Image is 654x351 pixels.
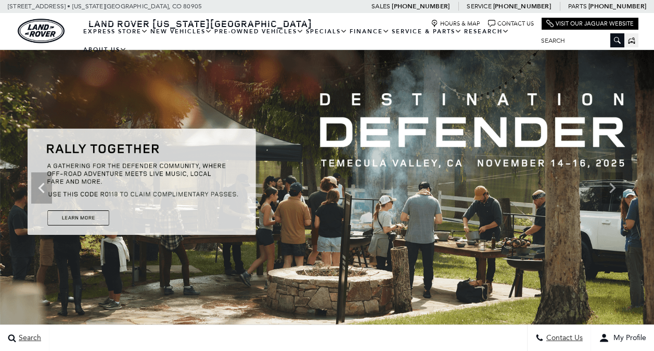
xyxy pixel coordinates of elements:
[349,22,391,41] a: Finance
[213,22,305,41] a: Pre-Owned Vehicles
[371,3,390,10] span: Sales
[82,41,128,59] a: About Us
[305,22,349,41] a: Specials
[18,19,65,43] img: Land Rover
[546,20,634,28] a: Visit Our Jaguar Website
[568,3,587,10] span: Parts
[533,34,624,47] input: Search
[82,22,149,41] a: EXPRESS STORE
[588,2,646,10] a: [PHONE_NUMBER]
[8,3,202,10] a: [STREET_ADDRESS] • [US_STATE][GEOGRAPHIC_DATA], CO 80905
[149,22,213,41] a: New Vehicles
[431,20,480,28] a: Hours & Map
[609,334,646,343] span: My Profile
[88,17,312,30] span: Land Rover [US_STATE][GEOGRAPHIC_DATA]
[82,17,318,30] a: Land Rover [US_STATE][GEOGRAPHIC_DATA]
[391,22,463,41] a: Service & Parts
[493,2,551,10] a: [PHONE_NUMBER]
[544,334,583,343] span: Contact Us
[16,334,41,343] span: Search
[463,22,510,41] a: Research
[488,20,534,28] a: Contact Us
[82,22,533,59] nav: Main Navigation
[18,19,65,43] a: land-rover
[467,3,491,10] span: Service
[591,325,654,351] button: user-profile-menu
[392,2,450,10] a: [PHONE_NUMBER]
